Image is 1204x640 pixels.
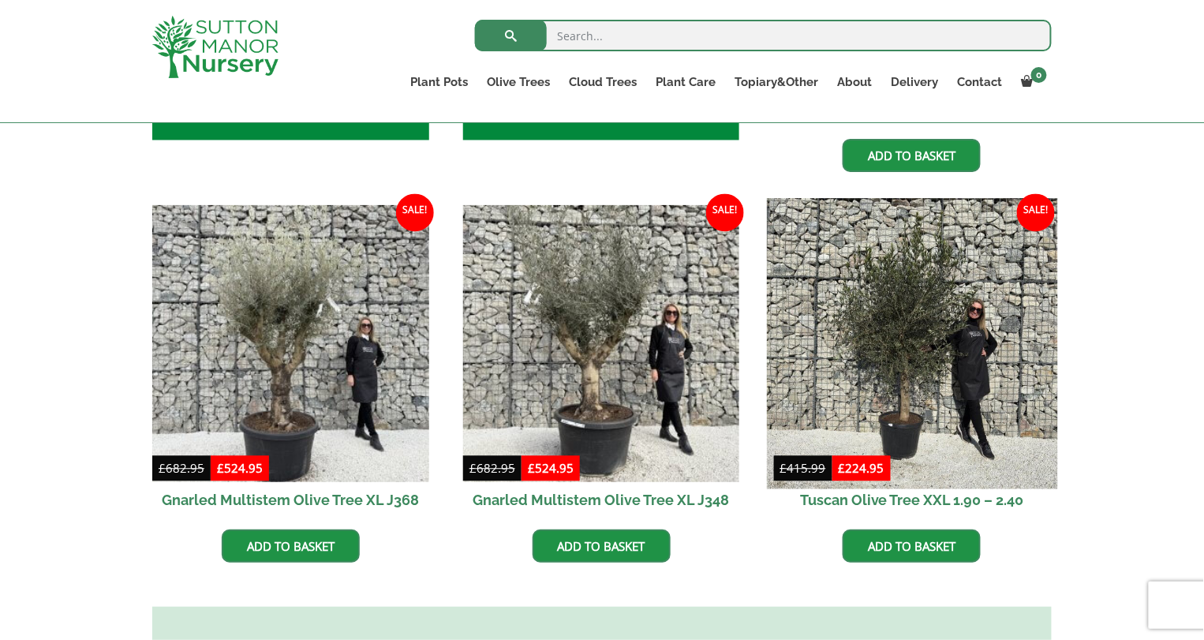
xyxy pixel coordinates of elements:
a: Topiary&Other [725,71,828,93]
a: Add to basket: “Gnarled Multistem Olive Tree XL J378” [843,139,981,172]
span: £ [469,461,477,477]
img: Gnarled Multistem Olive Tree XL J348 [463,205,740,482]
span: £ [217,461,224,477]
bdi: 524.95 [528,461,574,477]
bdi: 682.95 [159,461,204,477]
input: Search... [475,20,1052,51]
a: Add to basket: “Gnarled Multistem Olive Tree XL J368” [222,530,360,563]
span: 0 [1031,67,1047,83]
a: Sale! Gnarled Multistem Olive Tree XL J368 [152,205,429,518]
a: Add to basket: “Gnarled Multistem Olive Tree XL J348” [533,530,671,563]
bdi: 224.95 [839,461,884,477]
h2: Gnarled Multistem Olive Tree XL J368 [152,482,429,518]
bdi: 524.95 [217,461,263,477]
span: Sale! [706,194,744,232]
img: Gnarled Multistem Olive Tree XL J368 [152,205,429,482]
span: £ [780,461,787,477]
a: Olive Trees [477,71,559,93]
bdi: 415.99 [780,461,826,477]
span: £ [528,461,535,477]
a: 0 [1011,71,1052,93]
img: logo [152,16,279,78]
a: Plant Pots [401,71,477,93]
h2: Tuscan Olive Tree XXL 1.90 – 2.40 [774,482,1051,518]
span: £ [159,461,166,477]
span: £ [839,461,846,477]
bdi: 682.95 [469,461,515,477]
a: Sale! Tuscan Olive Tree XXL 1.90 – 2.40 [774,205,1051,518]
h2: Gnarled Multistem Olive Tree XL J348 [463,482,740,518]
a: About [828,71,881,93]
span: Sale! [1017,194,1055,232]
a: Cloud Trees [559,71,646,93]
a: Add to basket: “Tuscan Olive Tree XXL 1.90 - 2.40” [843,530,981,563]
a: Delivery [881,71,948,93]
a: Plant Care [646,71,725,93]
span: Sale! [396,194,434,232]
img: Tuscan Olive Tree XXL 1.90 - 2.40 [767,198,1057,488]
a: Contact [948,71,1011,93]
a: Sale! Gnarled Multistem Olive Tree XL J348 [463,205,740,518]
